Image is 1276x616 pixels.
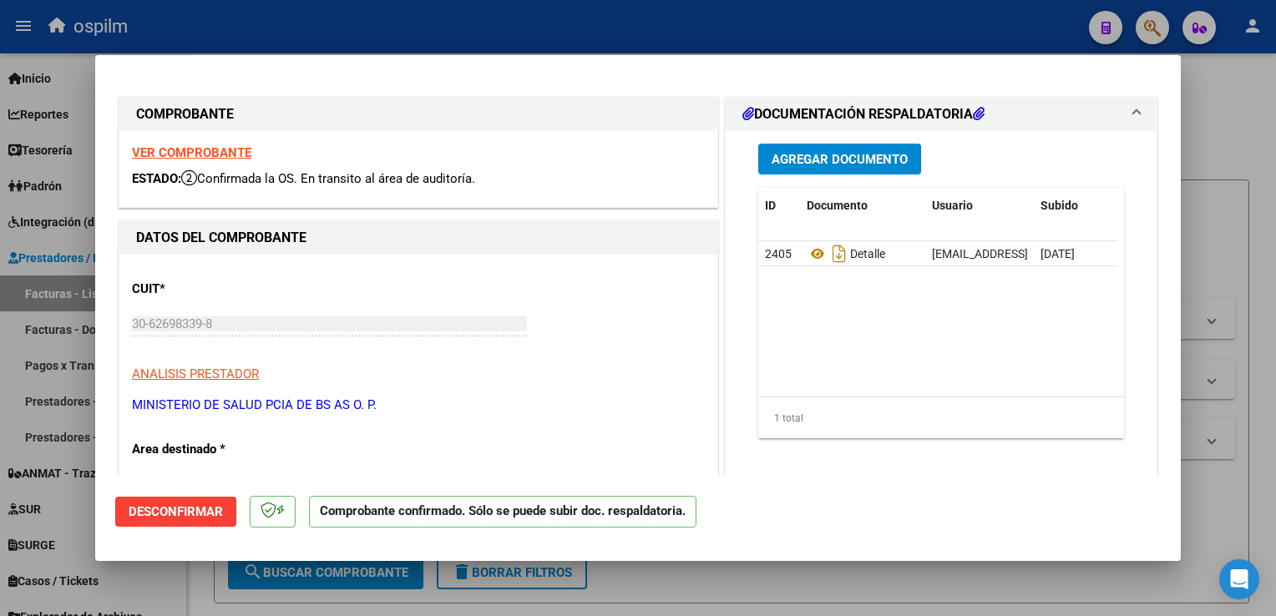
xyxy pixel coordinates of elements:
[1034,188,1117,224] datatable-header-cell: Subido
[742,104,985,124] h1: DOCUMENTACIÓN RESPALDATORIA
[132,396,705,415] p: MINISTERIO DE SALUD PCIA DE BS AS O. P.
[115,497,236,527] button: Desconfirmar
[765,247,792,260] span: 2405
[132,145,251,160] a: VER COMPROBANTE
[1219,559,1259,599] div: Open Intercom Messenger
[132,280,304,299] p: CUIT
[765,199,776,212] span: ID
[758,188,800,224] datatable-header-cell: ID
[132,440,304,459] p: Area destinado *
[132,366,259,381] span: ANALISIS PRESTADOR
[932,199,973,212] span: Usuario
[932,247,1215,260] span: [EMAIL_ADDRESS][DOMAIN_NAME] - [PERSON_NAME]
[807,247,885,260] span: Detalle
[758,397,1124,439] div: 1 total
[1117,188,1201,224] datatable-header-cell: Acción
[925,188,1034,224] datatable-header-cell: Usuario
[828,240,850,267] i: Descargar documento
[800,188,925,224] datatable-header-cell: Documento
[1041,199,1078,212] span: Subido
[726,98,1157,131] mat-expansion-panel-header: DOCUMENTACIÓN RESPALDATORIA
[181,171,475,186] span: Confirmada la OS. En transito al área de auditoría.
[309,496,696,528] p: Comprobante confirmado. Sólo se puede subir doc. respaldatoria.
[1041,247,1075,260] span: [DATE]
[726,131,1157,477] div: DOCUMENTACIÓN RESPALDATORIA
[129,504,223,519] span: Desconfirmar
[132,171,181,186] span: ESTADO:
[772,152,908,167] span: Agregar Documento
[758,144,921,174] button: Agregar Documento
[807,199,868,212] span: Documento
[136,106,234,122] strong: COMPROBANTE
[136,230,306,245] strong: DATOS DEL COMPROBANTE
